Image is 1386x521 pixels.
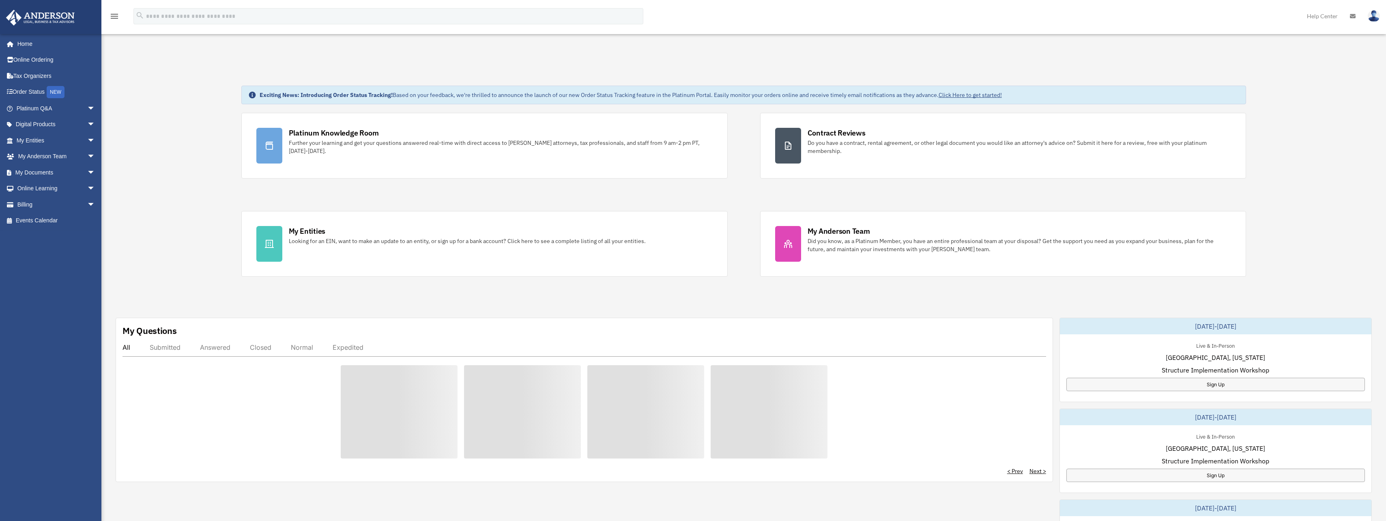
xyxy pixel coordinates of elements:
a: Next > [1029,467,1046,475]
div: Further your learning and get your questions answered real-time with direct access to [PERSON_NAM... [289,139,713,155]
span: arrow_drop_down [87,196,103,213]
div: [DATE]-[DATE] [1060,409,1371,425]
a: Order StatusNEW [6,84,107,101]
a: Online Ordering [6,52,107,68]
img: Anderson Advisors Platinum Portal [4,10,77,26]
span: arrow_drop_down [87,132,103,149]
a: menu [110,14,119,21]
a: My Anderson Team Did you know, as a Platinum Member, you have an entire professional team at your... [760,211,1246,277]
a: My Anderson Teamarrow_drop_down [6,149,107,165]
img: User Pic [1368,10,1380,22]
a: Platinum Knowledge Room Further your learning and get your questions answered real-time with dire... [241,113,728,179]
div: [DATE]-[DATE] [1060,500,1371,516]
a: Sign Up [1066,378,1365,391]
div: Live & In-Person [1190,432,1241,440]
div: My Entities [289,226,325,236]
a: Tax Organizers [6,68,107,84]
div: Contract Reviews [808,128,866,138]
a: Sign Up [1066,469,1365,482]
a: Home [6,36,103,52]
a: My Entitiesarrow_drop_down [6,132,107,149]
span: arrow_drop_down [87,181,103,197]
a: Contract Reviews Do you have a contract, rental agreement, or other legal document you would like... [760,113,1246,179]
span: arrow_drop_down [87,100,103,117]
div: Normal [291,343,313,351]
i: menu [110,11,119,21]
a: My Documentsarrow_drop_down [6,164,107,181]
div: All [122,343,130,351]
span: arrow_drop_down [87,149,103,165]
div: Platinum Knowledge Room [289,128,379,138]
a: Online Learningarrow_drop_down [6,181,107,197]
div: Do you have a contract, rental agreement, or other legal document you would like an attorney's ad... [808,139,1231,155]
span: [GEOGRAPHIC_DATA], [US_STATE] [1166,443,1265,453]
div: Live & In-Person [1190,341,1241,349]
a: Events Calendar [6,213,107,229]
a: My Entities Looking for an EIN, want to make an update to an entity, or sign up for a bank accoun... [241,211,728,277]
div: [DATE]-[DATE] [1060,318,1371,334]
div: Answered [200,343,230,351]
div: Did you know, as a Platinum Member, you have an entire professional team at your disposal? Get th... [808,237,1231,253]
span: Structure Implementation Workshop [1162,456,1269,466]
div: My Questions [122,325,177,337]
a: Billingarrow_drop_down [6,196,107,213]
div: Expedited [333,343,363,351]
a: Digital Productsarrow_drop_down [6,116,107,133]
span: arrow_drop_down [87,164,103,181]
a: < Prev [1007,467,1023,475]
div: NEW [47,86,64,98]
strong: Exciting News: Introducing Order Status Tracking! [260,91,393,99]
span: arrow_drop_down [87,116,103,133]
div: Submitted [150,343,181,351]
span: [GEOGRAPHIC_DATA], [US_STATE] [1166,353,1265,362]
div: Closed [250,343,271,351]
div: Based on your feedback, we're thrilled to announce the launch of our new Order Status Tracking fe... [260,91,1002,99]
a: Platinum Q&Aarrow_drop_down [6,100,107,116]
i: search [135,11,144,20]
span: Structure Implementation Workshop [1162,365,1269,375]
div: Looking for an EIN, want to make an update to an entity, or sign up for a bank account? Click her... [289,237,646,245]
div: My Anderson Team [808,226,870,236]
a: Click Here to get started! [939,91,1002,99]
